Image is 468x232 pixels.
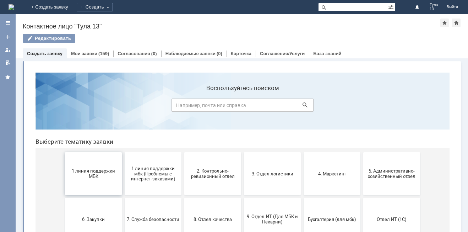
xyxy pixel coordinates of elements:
div: Контактное лицо "Тула 13" [23,23,440,30]
span: 1 линия поддержки мбк (Проблемы с интернет-заказами) [97,99,149,115]
span: 7. Служба безопасности [97,149,149,155]
a: Мои заявки [2,44,13,56]
button: 4. Маркетинг [274,85,331,128]
button: Франчайзинг [214,176,271,219]
button: 8. Отдел качества [154,131,211,174]
button: Это соглашение не активно! [274,176,331,219]
a: Наблюдаемые заявки [165,51,216,56]
span: 6. Закупки [37,149,90,155]
button: 9. Отдел-ИТ (Для МБК и Пекарни) [214,131,271,174]
div: (0) [217,51,222,56]
span: 4. Маркетинг [276,104,328,109]
span: Отдел ИТ (1С) [336,149,388,155]
a: Соглашения/Услуги [260,51,305,56]
span: Отдел-ИТ (Битрикс24 и CRM) [37,193,90,203]
span: Расширенный поиск [388,3,395,10]
button: 6. Закупки [35,131,92,174]
span: 1 линия поддержки МБК [37,101,90,112]
header: Выберите тематику заявки [6,71,420,78]
a: Перейти на домашнюю страницу [9,4,14,10]
button: Отдел-ИТ (Офис) [95,176,152,219]
div: (0) [151,51,157,56]
span: Тула [430,3,438,7]
button: 7. Служба безопасности [95,131,152,174]
button: 2. Контрольно-ревизионный отдел [154,85,211,128]
button: Финансовый отдел [154,176,211,219]
img: logo [9,4,14,10]
button: [PERSON_NAME]. Услуги ИТ для МБК (оформляет L1) [333,176,390,219]
a: Карточка [231,51,251,56]
div: Добавить в избранное [440,19,449,27]
span: Это соглашение не активно! [276,193,328,203]
input: Например, почта или справка [142,32,284,45]
span: 9. Отдел-ИТ (Для МБК и Пекарни) [216,147,269,158]
a: Мои заявки [71,51,97,56]
label: Воспользуйтесь поиском [142,17,284,25]
button: 1 линия поддержки МБК [35,85,92,128]
button: 3. Отдел логистики [214,85,271,128]
a: Создать заявку [2,31,13,43]
span: 2. Контрольно-ревизионный отдел [157,101,209,112]
a: База знаний [313,51,341,56]
button: 5. Административно-хозяйственный отдел [333,85,390,128]
a: Согласования [118,51,150,56]
span: Отдел-ИТ (Офис) [97,195,149,200]
span: [PERSON_NAME]. Услуги ИТ для МБК (оформляет L1) [336,190,388,206]
button: Отдел-ИТ (Битрикс24 и CRM) [35,176,92,219]
button: Отдел ИТ (1С) [333,131,390,174]
div: Сделать домашней страницей [452,19,461,27]
a: Мои согласования [2,57,13,68]
span: 8. Отдел качества [157,149,209,155]
button: 1 линия поддержки мбк (Проблемы с интернет-заказами) [95,85,152,128]
a: Создать заявку [27,51,62,56]
div: (159) [98,51,109,56]
span: 3. Отдел логистики [216,104,269,109]
button: Бухгалтерия (для мбк) [274,131,331,174]
span: 5. Административно-хозяйственный отдел [336,101,388,112]
div: Создать [77,3,113,11]
span: 13 [430,7,438,11]
span: Франчайзинг [216,195,269,200]
span: Финансовый отдел [157,195,209,200]
span: Бухгалтерия (для мбк) [276,149,328,155]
